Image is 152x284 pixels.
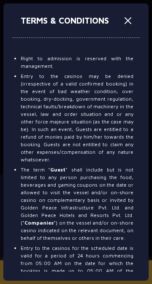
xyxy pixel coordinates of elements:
[21,72,133,163] li: Entry to the casinos may be denied (irrespective of a valid confirmed booking) in the event of ba...
[121,14,135,27] button: Close
[21,166,133,242] li: The term " " shall include but is not limited to any person purchasing the food, beverages and ga...
[50,166,65,173] b: Guest
[24,220,54,226] b: Companies
[21,55,133,70] li: Right to admission is reserved with the management.
[21,16,109,25] b: TERMS & CONDITIONS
